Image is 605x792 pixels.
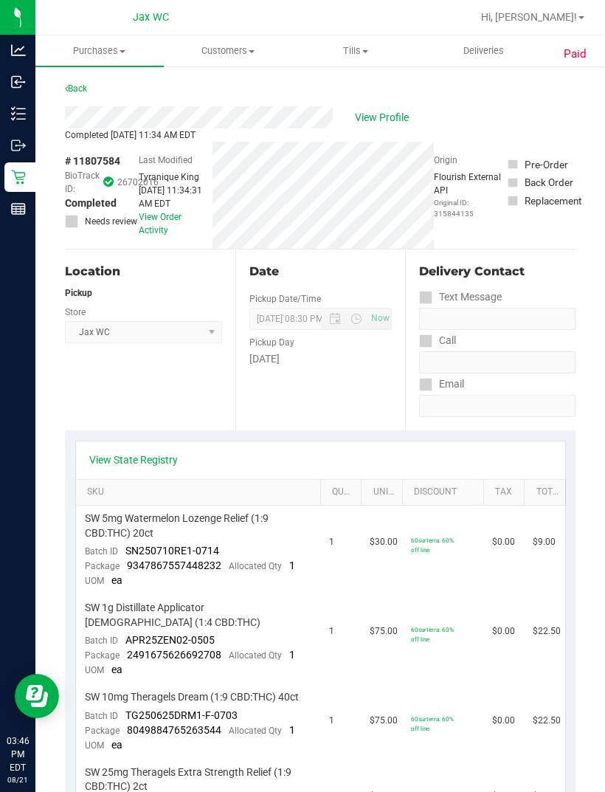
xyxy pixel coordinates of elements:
[85,726,120,736] span: Package
[65,288,92,298] strong: Pickup
[85,561,120,571] span: Package
[419,351,575,373] input: Format: (999) 999-9999
[229,561,282,571] span: Allocated Qty
[117,176,159,189] span: 26702016
[249,336,294,349] label: Pickup Day
[85,650,120,661] span: Package
[419,286,502,308] label: Text Message
[11,138,26,153] inline-svg: Outbound
[139,212,181,235] a: View Order Activity
[65,306,86,319] label: Store
[370,714,398,728] span: $75.00
[411,537,454,554] span: 60surterra: 60% off line
[85,215,137,228] span: Needs review
[419,263,575,280] div: Delivery Contact
[164,35,292,66] a: Customers
[249,351,393,367] div: [DATE]
[481,11,577,23] span: Hi, [PERSON_NAME]!
[85,711,118,721] span: Batch ID
[65,263,222,280] div: Location
[7,734,29,774] p: 03:46 PM EDT
[492,535,515,549] span: $0.00
[420,35,548,66] a: Deliveries
[125,634,215,646] span: APR25ZEN02-0505
[434,197,508,219] p: Original ID: 315844135
[139,154,193,167] label: Last Modified
[103,175,114,189] span: In Sync
[127,559,221,571] span: 9347867557448232
[292,44,419,58] span: Tills
[125,545,219,557] span: SN250710RE1-0714
[15,674,59,718] iframe: Resource center
[536,486,560,498] a: Total
[411,715,454,732] span: 60surterra: 60% off line
[111,574,122,586] span: ea
[533,624,561,638] span: $22.50
[229,650,282,661] span: Allocated Qty
[495,486,519,498] a: Tax
[11,43,26,58] inline-svg: Analytics
[127,649,221,661] span: 2491675626692708
[111,664,122,675] span: ea
[125,709,238,721] span: TG250625DRM1-F-0703
[65,169,100,196] span: BioTrack ID:
[65,154,120,169] span: # 11807584
[291,35,420,66] a: Tills
[332,486,356,498] a: Quantity
[355,110,414,125] span: View Profile
[229,726,282,736] span: Allocated Qty
[370,624,398,638] span: $75.00
[11,170,26,185] inline-svg: Retail
[434,154,457,167] label: Origin
[492,624,515,638] span: $0.00
[434,171,508,219] div: Flourish External API
[111,739,122,751] span: ea
[329,714,334,728] span: 1
[89,452,178,467] a: View State Registry
[133,11,169,24] span: Jax WC
[564,46,587,63] span: Paid
[139,184,212,210] div: [DATE] 11:34:31 AM EDT
[411,626,454,643] span: 60surterra: 60% off line
[419,330,456,351] label: Call
[85,546,118,557] span: Batch ID
[85,690,299,704] span: SW 10mg Theragels Dream (1:9 CBD:THC) 40ct
[11,106,26,121] inline-svg: Inventory
[11,202,26,216] inline-svg: Reports
[329,624,334,638] span: 1
[525,193,581,208] div: Replacement
[373,486,397,498] a: Unit Price
[65,130,196,140] span: Completed [DATE] 11:34 AM EDT
[289,649,295,661] span: 1
[11,75,26,89] inline-svg: Inbound
[85,576,104,586] span: UOM
[289,724,295,736] span: 1
[289,559,295,571] span: 1
[35,35,164,66] a: Purchases
[85,665,104,675] span: UOM
[492,714,515,728] span: $0.00
[85,740,104,751] span: UOM
[65,83,87,94] a: Back
[65,196,117,211] span: Completed
[533,714,561,728] span: $22.50
[139,171,212,184] div: Tyranique King
[249,263,393,280] div: Date
[35,44,164,58] span: Purchases
[419,308,575,330] input: Format: (999) 999-9999
[414,486,478,498] a: Discount
[165,44,291,58] span: Customers
[329,535,334,549] span: 1
[85,636,118,646] span: Batch ID
[85,601,312,629] span: SW 1g Distillate Applicator [DEMOGRAPHIC_DATA] (1:4 CBD:THC)
[249,292,321,306] label: Pickup Date/Time
[443,44,524,58] span: Deliveries
[85,512,312,540] span: SW 5mg Watermelon Lozenge Relief (1:9 CBD:THC) 20ct
[525,157,568,172] div: Pre-Order
[525,175,573,190] div: Back Order
[87,486,315,498] a: SKU
[419,373,464,395] label: Email
[370,535,398,549] span: $30.00
[127,724,221,736] span: 8049884765263544
[533,535,556,549] span: $9.00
